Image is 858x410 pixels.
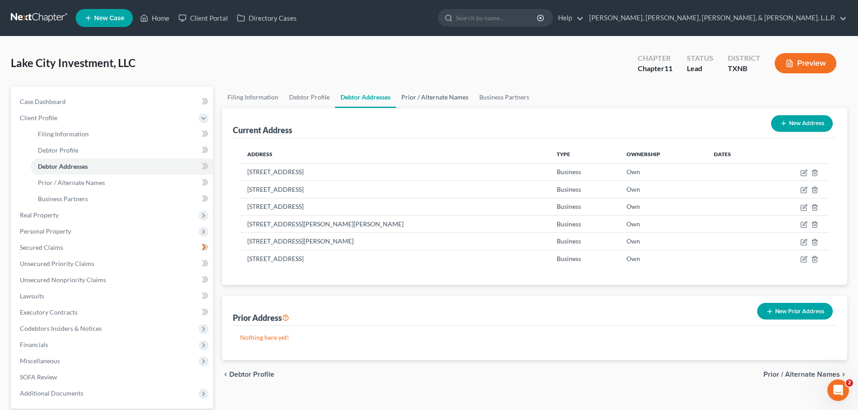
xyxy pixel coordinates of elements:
button: New Prior Address [757,303,833,320]
td: Own [619,215,707,232]
a: Secured Claims [13,239,213,256]
a: Prior / Alternate Names [396,86,474,108]
span: Personal Property [20,227,71,235]
a: Filing Information [222,86,284,108]
td: Own [619,181,707,198]
td: Business [549,233,620,250]
td: [STREET_ADDRESS] [240,250,549,267]
th: Dates [707,145,764,163]
span: Prior / Alternate Names [763,371,840,378]
span: Secured Claims [20,243,63,251]
a: Client Portal [174,10,232,26]
td: [STREET_ADDRESS] [240,163,549,180]
i: chevron_left [222,371,229,378]
span: Additional Documents [20,389,83,397]
td: Business [549,250,620,267]
a: Unsecured Nonpriority Claims [13,272,213,288]
span: Codebtors Insiders & Notices [20,324,102,332]
td: [STREET_ADDRESS][PERSON_NAME][PERSON_NAME] [240,215,549,232]
span: Real Property [20,211,59,219]
td: [STREET_ADDRESS] [240,181,549,198]
span: Filing Information [38,130,89,138]
span: Lake City Investment, LLC [11,56,136,69]
a: Filing Information [31,126,213,142]
a: Help [554,10,584,26]
span: Unsecured Nonpriority Claims [20,276,106,284]
a: Case Dashboard [13,94,213,110]
a: Lawsuits [13,288,213,304]
div: Status [687,53,713,63]
td: Own [619,163,707,180]
span: Debtor Addresses [38,162,88,170]
div: TXNB [728,63,760,74]
span: Unsecured Priority Claims [20,260,94,267]
a: Debtor Profile [284,86,335,108]
div: Chapter [638,53,672,63]
span: 2 [846,379,853,387]
a: Home [136,10,174,26]
span: Miscellaneous [20,357,60,365]
td: Business [549,181,620,198]
a: Debtor Addresses [335,86,396,108]
i: chevron_right [840,371,847,378]
td: Own [619,250,707,267]
span: Financials [20,341,48,348]
td: Business [549,215,620,232]
button: Preview [775,53,836,73]
span: Business Partners [38,195,88,203]
span: Case Dashboard [20,98,66,105]
th: Address [240,145,549,163]
a: Directory Cases [232,10,301,26]
th: Type [549,145,620,163]
div: Lead [687,63,713,74]
a: Debtor Profile [31,142,213,158]
span: New Case [94,15,124,22]
span: Debtor Profile [38,146,78,154]
a: Unsecured Priority Claims [13,256,213,272]
a: SOFA Review [13,369,213,385]
div: Prior Address [233,312,289,323]
span: Prior / Alternate Names [38,179,105,186]
a: Business Partners [474,86,535,108]
div: Chapter [638,63,672,74]
td: Business [549,163,620,180]
th: Ownership [619,145,707,163]
a: Executory Contracts [13,304,213,320]
span: Lawsuits [20,292,44,300]
td: Own [619,233,707,250]
a: [PERSON_NAME], [PERSON_NAME], [PERSON_NAME], & [PERSON_NAME], L.L.P. [585,10,847,26]
span: Debtor Profile [229,371,274,378]
td: [STREET_ADDRESS][PERSON_NAME] [240,233,549,250]
td: [STREET_ADDRESS] [240,198,549,215]
a: Debtor Addresses [31,158,213,175]
button: Prior / Alternate Names chevron_right [763,371,847,378]
span: Executory Contracts [20,308,77,316]
div: District [728,53,760,63]
button: New Address [771,115,833,132]
button: chevron_left Debtor Profile [222,371,274,378]
a: Prior / Alternate Names [31,175,213,191]
a: Business Partners [31,191,213,207]
input: Search by name... [456,9,538,26]
p: Nothing here yet! [240,333,829,342]
span: SOFA Review [20,373,57,381]
iframe: Intercom live chat [827,379,849,401]
span: Client Profile [20,114,57,122]
td: Own [619,198,707,215]
span: 11 [664,64,672,72]
td: Business [549,198,620,215]
div: Current Address [233,125,292,135]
